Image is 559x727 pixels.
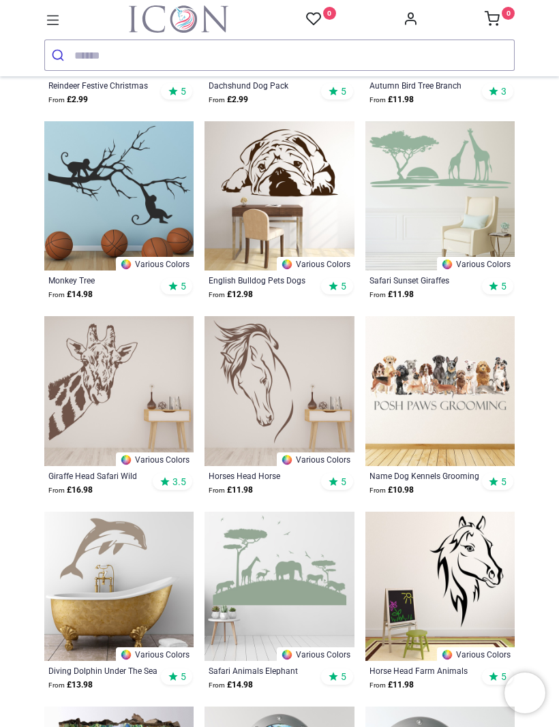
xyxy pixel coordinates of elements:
[181,85,186,97] span: 5
[48,681,65,689] span: From
[306,11,336,28] a: 0
[45,40,74,70] button: Submit
[369,80,483,91] a: Autumn Bird Tree Branch
[341,476,346,488] span: 5
[209,291,225,298] span: From
[501,85,507,97] span: 3
[365,512,515,661] img: Horse Head Farm Animals Wall Sticker
[501,476,507,488] span: 5
[48,275,162,285] a: Monkey Tree
[209,484,253,497] strong: £ 11.98
[365,316,515,465] img: Personalised Name Dog Kennels Grooming Wall Sticker
[281,258,293,270] img: Color Wheel
[209,93,248,106] strong: £ 2.99
[369,96,386,104] span: From
[48,80,162,91] a: Reindeer Festive Christmas Pack
[48,93,88,106] strong: £ 2.99
[441,258,453,270] img: Color Wheel
[441,649,453,661] img: Color Wheel
[205,512,354,661] img: Safari Animals Elephant Giraffe Wall Sticker
[209,470,322,481] a: Horses Head Horse
[504,672,545,713] iframe: Brevo live chat
[281,649,293,661] img: Color Wheel
[120,649,132,661] img: Color Wheel
[181,280,186,292] span: 5
[181,670,186,683] span: 5
[172,476,186,488] span: 3.5
[369,93,414,106] strong: £ 11.98
[116,452,194,466] a: Various Colors
[209,486,225,494] span: From
[437,257,515,270] a: Various Colors
[369,484,414,497] strong: £ 10.98
[277,257,354,270] a: Various Colors
[437,647,515,661] a: Various Colors
[116,257,194,270] a: Various Colors
[209,80,322,91] a: Dachshund Dog Pack
[369,275,483,285] a: Safari Sunset Giraffes
[209,681,225,689] span: From
[129,5,228,33] a: Logo of Icon Wall Stickers
[369,486,386,494] span: From
[281,454,293,466] img: Color Wheel
[209,679,253,692] strong: £ 14.98
[323,7,336,20] sup: 0
[209,665,322,676] a: Safari Animals Elephant Giraffe
[48,665,162,676] a: Diving Dolphin Under The Sea
[48,291,65,298] span: From
[209,96,225,104] span: From
[48,679,93,692] strong: £ 13.98
[485,15,515,26] a: 0
[277,647,354,661] a: Various Colors
[48,96,65,104] span: From
[120,258,132,270] img: Color Wheel
[277,452,354,466] a: Various Colors
[129,5,228,33] img: Icon Wall Stickers
[502,7,515,20] sup: 0
[48,486,65,494] span: From
[44,316,194,465] img: Giraffe Head Safari Wild Animals Wall Sticker
[48,470,162,481] a: Giraffe Head Safari Wild Animals
[365,121,515,270] img: Safari Sunset Giraffes Wall Sticker
[369,679,414,692] strong: £ 11.98
[341,280,346,292] span: 5
[120,454,132,466] img: Color Wheel
[403,15,418,26] a: Account Info
[44,121,194,270] img: Monkey Tree Wall Sticker
[501,670,507,683] span: 5
[341,85,346,97] span: 5
[48,288,93,301] strong: £ 14.98
[341,670,346,683] span: 5
[205,121,354,270] img: English Bulldog Pets Dogs Wall Sticker
[501,280,507,292] span: 5
[369,665,483,676] a: Horse Head Farm Animals
[205,316,354,465] img: Horses Head Horse Wall Sticker
[116,647,194,661] a: Various Colors
[48,484,93,497] strong: £ 16.98
[369,681,386,689] span: From
[209,275,322,285] a: English Bulldog Pets Dogs
[369,291,386,298] span: From
[369,470,483,481] a: Name Dog Kennels Grooming
[209,288,253,301] strong: £ 12.98
[369,288,414,301] strong: £ 11.98
[44,512,194,661] img: Diving Dolphin Under The Sea Wall Sticker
